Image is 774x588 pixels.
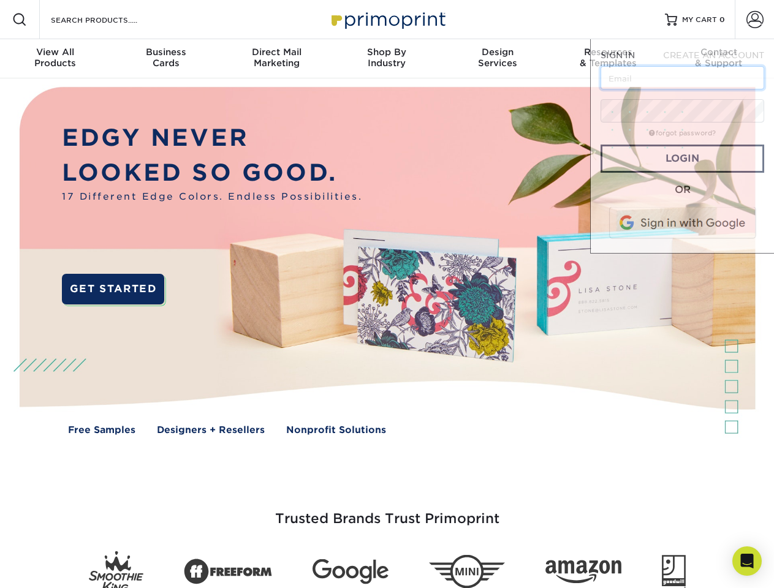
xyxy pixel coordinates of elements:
[68,423,135,437] a: Free Samples
[286,423,386,437] a: Nonprofit Solutions
[682,15,717,25] span: MY CART
[221,47,332,69] div: Marketing
[110,47,221,69] div: Cards
[221,39,332,78] a: Direct MailMarketing
[553,47,663,58] span: Resources
[442,39,553,78] a: DesignServices
[332,47,442,58] span: Shop By
[62,156,362,190] p: LOOKED SO GOOD.
[62,121,362,156] p: EDGY NEVER
[553,47,663,69] div: & Templates
[553,39,663,78] a: Resources& Templates
[50,12,169,27] input: SEARCH PRODUCTS.....
[649,129,716,137] a: forgot password?
[601,66,764,89] input: Email
[221,47,332,58] span: Direct Mail
[662,555,686,588] img: Goodwill
[601,183,764,197] div: OR
[62,274,164,304] a: GET STARTED
[326,6,449,32] img: Primoprint
[442,47,553,69] div: Services
[110,39,221,78] a: BusinessCards
[313,559,389,584] img: Google
[663,50,764,60] span: CREATE AN ACCOUNT
[732,546,762,576] div: Open Intercom Messenger
[62,190,362,204] span: 17 Different Edge Colors. Endless Possibilities.
[719,15,725,24] span: 0
[29,481,746,541] h3: Trusted Brands Trust Primoprint
[545,560,621,584] img: Amazon
[332,39,442,78] a: Shop ByIndustry
[3,551,104,584] iframe: Google Customer Reviews
[110,47,221,58] span: Business
[601,50,635,60] span: SIGN IN
[601,145,764,173] a: Login
[157,423,265,437] a: Designers + Resellers
[442,47,553,58] span: Design
[332,47,442,69] div: Industry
